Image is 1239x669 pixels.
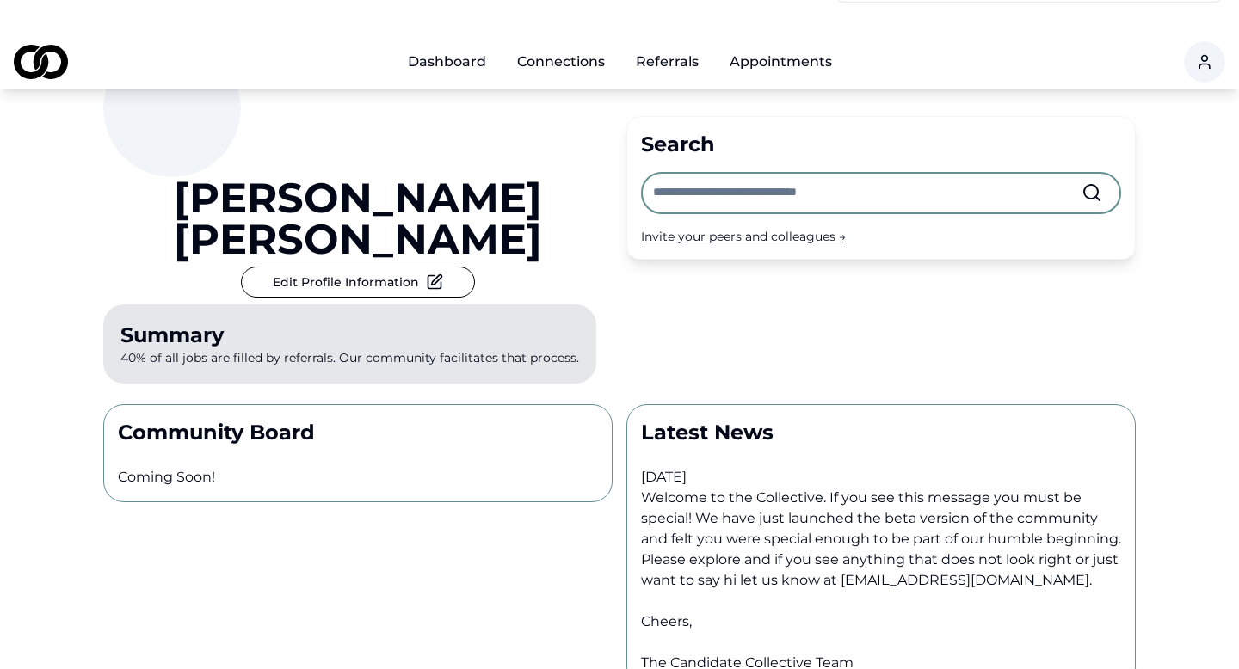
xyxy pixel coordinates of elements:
[394,45,846,79] nav: Main
[103,304,596,384] p: 40% of all jobs are filled by referrals. Our community facilitates that process.
[716,45,846,79] a: Appointments
[394,45,500,79] a: Dashboard
[503,45,619,79] a: Connections
[641,228,1121,245] div: Invite your peers and colleagues →
[14,45,68,79] img: logo
[103,177,613,260] a: [PERSON_NAME] [PERSON_NAME]
[241,267,475,298] button: Edit Profile Information
[118,419,598,446] p: Community Board
[120,322,579,349] div: Summary
[622,45,712,79] a: Referrals
[118,467,598,488] p: Coming Soon!
[641,419,1121,446] p: Latest News
[641,131,1121,158] div: Search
